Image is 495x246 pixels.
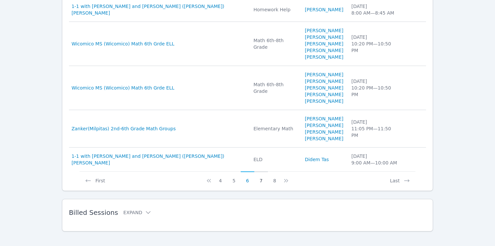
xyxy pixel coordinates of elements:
a: [PERSON_NAME] [305,40,343,47]
a: [PERSON_NAME] [305,54,343,60]
div: [DATE] 11:05 PM — 11:50 PM [351,119,398,139]
a: [PERSON_NAME] [305,47,343,54]
span: Billed Sessions [69,209,118,216]
div: [DATE] 10:20 PM — 10:50 PM [351,78,398,98]
a: Zanker(Milpitas) 2nd-6th Grade Math Groups [72,125,176,132]
div: [DATE] 8:00 AM — 8:45 AM [351,3,398,16]
a: 1-1 with [PERSON_NAME] and [PERSON_NAME] ([PERSON_NAME]) [PERSON_NAME] [72,153,246,166]
button: 7 [254,171,268,184]
button: Last [385,171,415,184]
button: 6 [241,171,254,184]
div: ELD [253,156,297,163]
button: 8 [268,171,281,184]
a: [PERSON_NAME] [305,135,343,142]
a: [PERSON_NAME] [305,91,343,98]
a: [PERSON_NAME] [305,34,343,40]
a: [PERSON_NAME] [305,78,343,85]
a: [PERSON_NAME] [305,85,343,91]
a: [PERSON_NAME] [305,27,343,34]
a: Wicomico MS (Wicomico) Math 6th Grde ELL [72,40,174,47]
a: 1-1 with [PERSON_NAME] and [PERSON_NAME] ([PERSON_NAME]) [PERSON_NAME] [72,3,246,16]
tr: Wicomico MS (Wicomico) Math 6th Grde ELLMath 6th-8th Grade[PERSON_NAME][PERSON_NAME][PERSON_NAME]... [69,22,426,66]
div: [DATE] 9:00 AM — 10:00 AM [351,153,398,166]
button: Expand [123,209,152,216]
a: Didem Tas [305,156,329,163]
div: Elementary Math [253,125,297,132]
a: [PERSON_NAME] [305,122,343,129]
a: [PERSON_NAME] [305,98,343,104]
button: 5 [227,171,241,184]
tr: Zanker(Milpitas) 2nd-6th Grade Math GroupsElementary Math[PERSON_NAME][PERSON_NAME][PERSON_NAME][... [69,110,426,148]
tr: 1-1 with [PERSON_NAME] and [PERSON_NAME] ([PERSON_NAME]) [PERSON_NAME]ELDDidem Tas[DATE]9:00 AM—1... [69,148,426,171]
a: [PERSON_NAME] [305,6,343,13]
div: [DATE] 10:20 PM — 10:50 PM [351,34,398,54]
button: First [80,171,110,184]
div: Homework Help [253,6,297,13]
button: 4 [214,171,227,184]
div: Math 6th-8th Grade [253,81,297,94]
a: Wicomico MS (Wicomico) Math 6th Grde ELL [72,85,174,91]
a: [PERSON_NAME] [305,129,343,135]
a: [PERSON_NAME] [305,71,343,78]
tr: Wicomico MS (Wicomico) Math 6th Grde ELLMath 6th-8th Grade[PERSON_NAME][PERSON_NAME][PERSON_NAME]... [69,66,426,110]
a: [PERSON_NAME] [305,115,343,122]
div: Math 6th-8th Grade [253,37,297,50]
